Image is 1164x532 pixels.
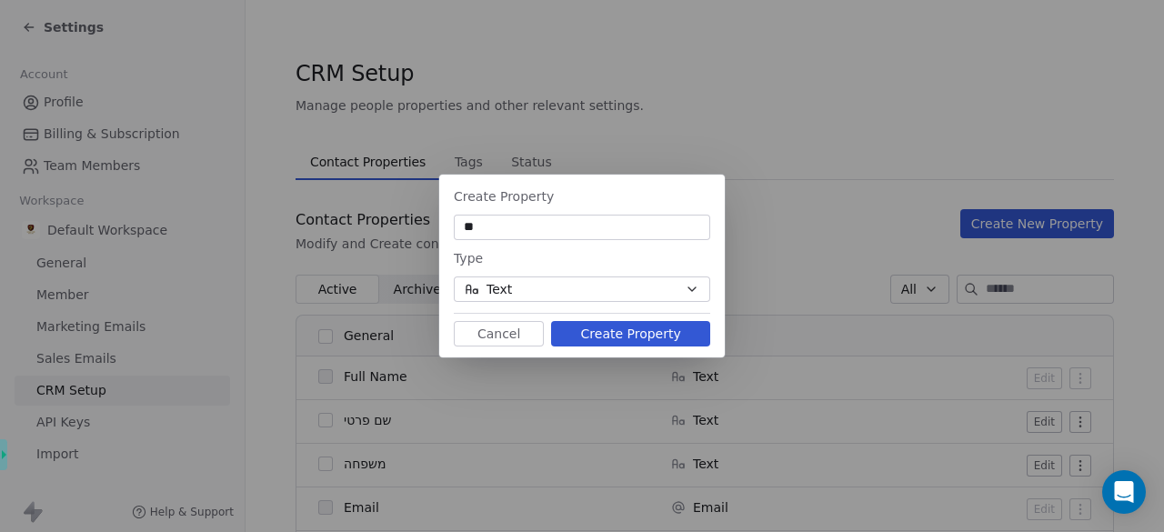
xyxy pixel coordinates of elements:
span: Create Property [454,189,554,204]
button: Cancel [454,321,544,346]
span: Type [454,251,483,266]
button: Text [454,276,710,302]
span: Text [487,280,512,299]
button: Create Property [551,321,710,346]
